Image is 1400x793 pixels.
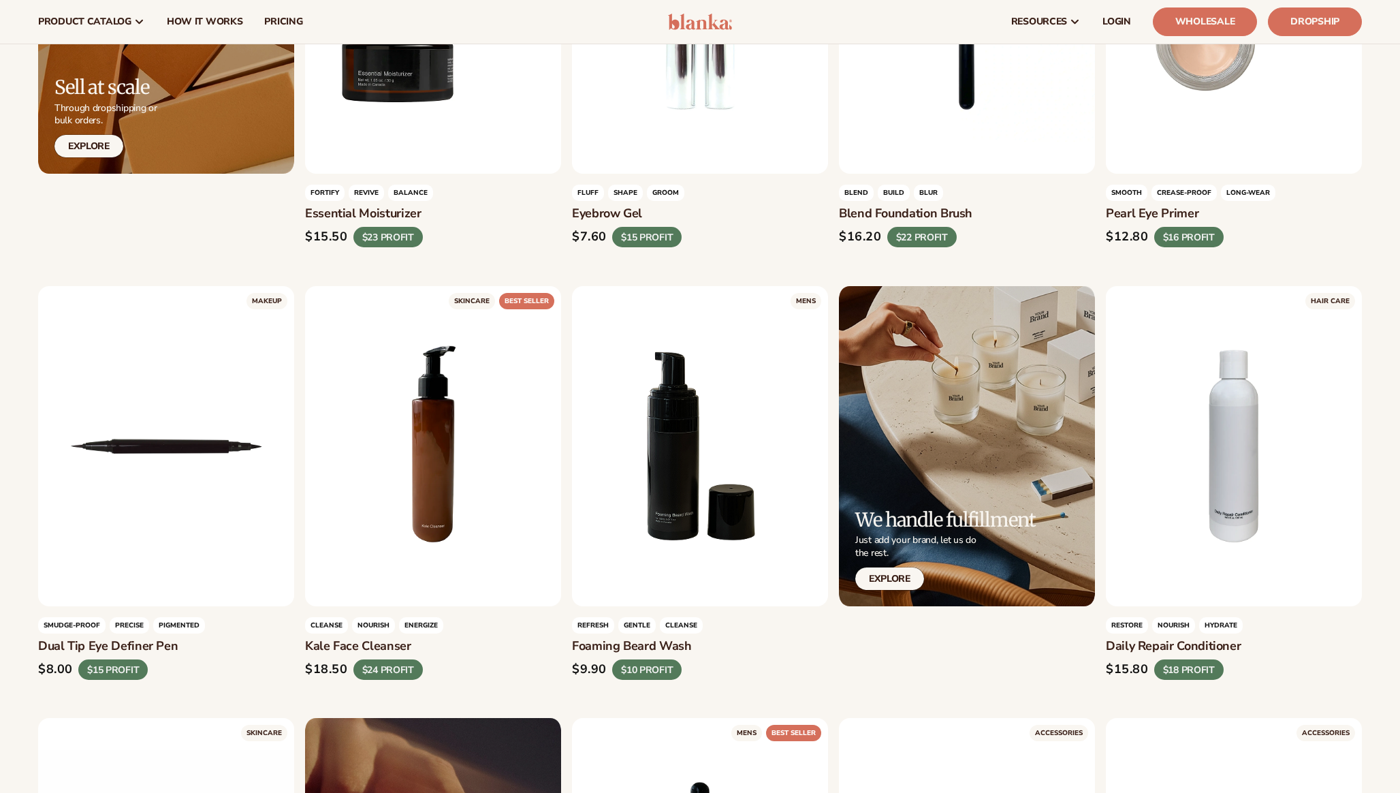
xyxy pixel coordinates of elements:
[1221,185,1275,201] span: long-wear
[618,617,656,634] span: gentle
[399,617,443,634] span: energize
[1199,617,1243,634] span: hydrate
[1106,639,1362,654] h3: Daily repair conditioner
[572,185,604,201] span: fluff
[1106,617,1148,634] span: restore
[54,102,157,127] p: Through dropshipping or bulk orders.
[878,185,910,201] span: build
[572,662,607,677] div: $9.90
[353,659,423,680] div: $24 PROFIT
[153,617,205,634] span: pigmented
[388,185,433,201] span: balance
[612,227,682,248] div: $15 PROFIT
[1268,7,1362,36] a: Dropship
[855,567,924,590] a: Explore
[1151,185,1217,201] span: crease-proof
[572,617,614,634] span: refresh
[668,14,733,30] img: logo
[572,230,607,245] div: $7.60
[1154,659,1224,680] div: $18 PROFIT
[305,185,345,201] span: fortify
[264,16,302,27] span: pricing
[1106,230,1149,245] div: $12.80
[1152,617,1195,634] span: NOURISH
[612,659,682,680] div: $10 PROFIT
[839,185,874,201] span: blend
[1106,206,1362,221] h3: Pearl eye primer
[38,617,106,634] span: Smudge-proof
[349,185,384,201] span: revive
[167,16,243,27] span: How It Works
[305,662,348,677] div: $18.50
[352,617,395,634] span: nourish
[1154,227,1224,248] div: $16 PROFIT
[855,534,1035,559] p: Just add your brand, let us do the rest.
[660,617,703,634] span: cleanse
[305,617,348,634] span: cleanse
[608,185,643,201] span: shape
[110,617,149,634] span: precise
[914,185,943,201] span: BLUR
[1106,662,1149,677] div: $15.80
[305,206,561,221] h3: Essential moisturizer
[572,639,828,654] h3: Foaming beard wash
[647,185,684,201] span: groom
[54,135,123,157] a: Explore
[1153,7,1257,36] a: Wholesale
[839,230,882,245] div: $16.20
[78,659,148,680] div: $15 PROFIT
[305,639,561,654] h3: Kale face cleanser
[54,77,157,98] h2: Sell at scale
[1011,16,1067,27] span: resources
[38,639,294,654] h3: Dual tip eye definer pen
[572,206,828,221] h3: Eyebrow gel
[1106,185,1147,201] span: smooth
[887,227,957,248] div: $22 PROFIT
[38,16,131,27] span: product catalog
[1102,16,1131,27] span: LOGIN
[839,206,1095,221] h3: Blend foundation brush
[855,510,1035,531] h2: We handle fulfillment
[38,662,73,677] div: $8.00
[353,227,423,248] div: $23 PROFIT
[305,230,348,245] div: $15.50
